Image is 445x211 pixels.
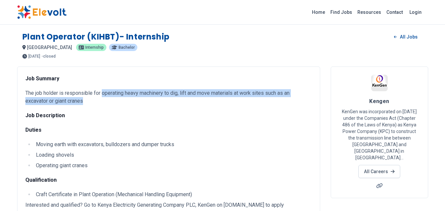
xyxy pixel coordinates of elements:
[389,32,423,42] a: All Jobs
[17,5,67,19] img: Elevolt
[328,7,355,17] a: Find Jobs
[25,201,312,209] p: Interested and qualified? Go to Kenya Electricity Generating Company PLC, KenGen on [DOMAIN_NAME]...
[25,127,42,133] strong: Duties
[339,108,420,161] p: KenGen was incorporated on [DATE] under the Companies Act (Chapter 486 of the Laws of Kenya) as K...
[405,6,426,19] a: Login
[34,151,312,159] li: Loading shovels
[25,112,65,119] strong: Job Description
[42,54,56,58] p: - closed
[355,7,384,17] a: Resources
[34,162,312,170] li: Operating giant cranes
[34,141,312,148] li: Moving earth with excavators, bulldozers and dumper trucks
[25,177,57,183] strong: Qualification
[22,32,170,42] h1: Plant Operator (KIHBT)- Internship
[27,45,72,50] span: [GEOGRAPHIC_DATA]
[25,89,312,105] p: The job holder is responsible for operating heavy machinery to dig, lift and move materials at wo...
[371,75,388,91] img: Kengen
[34,191,312,198] li: Craft Certificate in Plant Operation (Mechanical Handling Equipment)
[412,179,445,211] iframe: Chat Widget
[85,45,104,49] span: internship
[358,165,400,178] a: All Careers
[25,75,59,82] strong: Job Summary
[384,7,405,17] a: Contact
[369,98,389,104] span: Kengen
[28,54,40,58] span: [DATE]
[119,45,135,49] span: Bachelor
[309,7,328,17] a: Home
